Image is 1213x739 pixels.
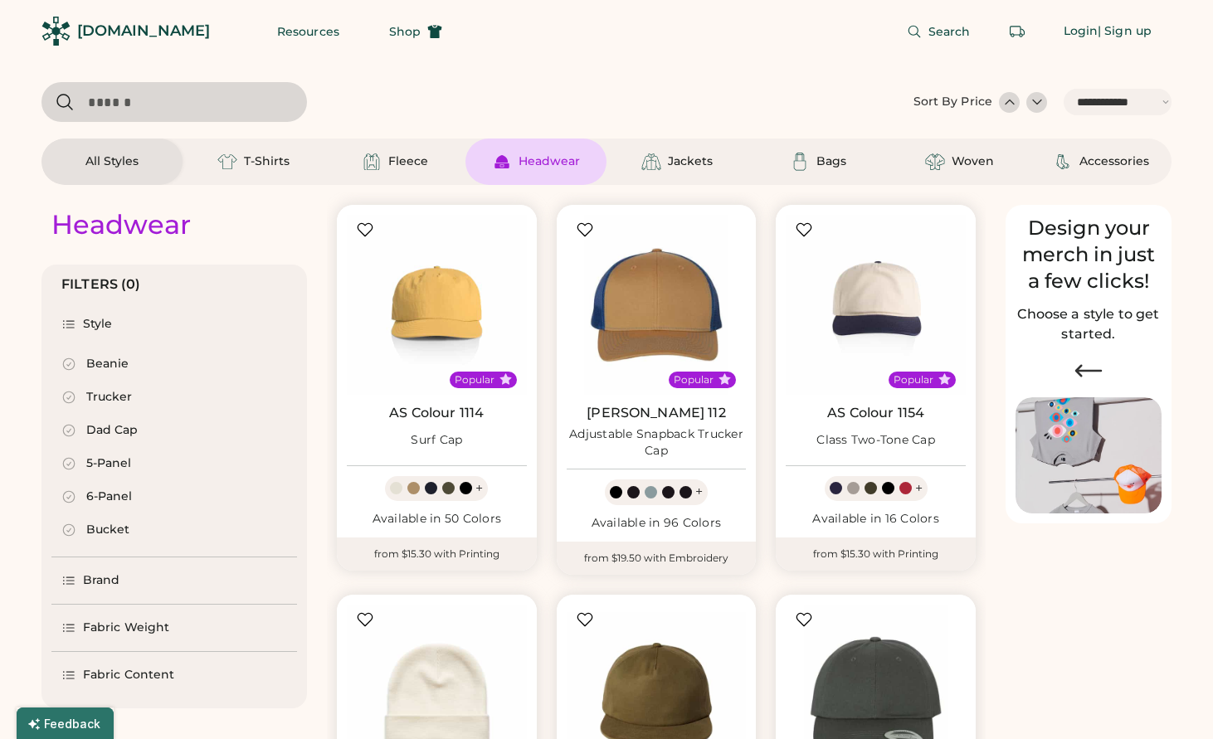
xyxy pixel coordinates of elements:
[827,405,924,421] a: AS Colour 1154
[51,208,191,241] div: Headwear
[499,373,512,386] button: Popular Style
[913,94,992,110] div: Sort By Price
[925,152,945,172] img: Woven Icon
[776,537,976,571] div: from $15.30 with Printing
[668,153,713,170] div: Jackets
[257,15,359,48] button: Resources
[641,152,661,172] img: Jackets Icon
[83,316,113,333] div: Style
[1016,397,1162,514] img: Image of Lisa Congdon Eye Print on T-Shirt and Hat
[347,511,527,528] div: Available in 50 Colors
[83,572,120,589] div: Brand
[337,537,537,571] div: from $15.30 with Printing
[244,153,290,170] div: T-Shirts
[1001,15,1034,48] button: Retrieve an order
[217,152,237,172] img: T-Shirts Icon
[567,515,747,532] div: Available in 96 Colors
[816,153,846,170] div: Bags
[86,356,129,372] div: Beanie
[519,153,580,170] div: Headwear
[77,21,210,41] div: [DOMAIN_NAME]
[86,522,129,538] div: Bucket
[938,373,951,386] button: Popular Style
[816,432,935,449] div: Class Two-Tone Cap
[928,26,971,37] span: Search
[894,373,933,387] div: Popular
[347,215,527,395] img: AS Colour 1114 Surf Cap
[1053,152,1073,172] img: Accessories Icon
[887,15,991,48] button: Search
[83,620,169,636] div: Fabric Weight
[587,405,726,421] a: [PERSON_NAME] 112
[86,489,132,505] div: 6-Panel
[952,153,994,170] div: Woven
[557,542,757,575] div: from $19.50 with Embroidery
[915,479,923,498] div: +
[369,15,462,48] button: Shop
[492,152,512,172] img: Headwear Icon
[1079,153,1149,170] div: Accessories
[786,215,966,395] img: AS Colour 1154 Class Two-Tone Cap
[86,455,131,472] div: 5-Panel
[61,275,141,294] div: FILTERS (0)
[41,17,71,46] img: Rendered Logo - Screens
[388,153,428,170] div: Fleece
[389,26,421,37] span: Shop
[389,405,484,421] a: AS Colour 1114
[475,479,483,498] div: +
[567,215,747,395] img: Richardson 112 Adjustable Snapback Trucker Cap
[362,152,382,172] img: Fleece Icon
[455,373,494,387] div: Popular
[86,422,138,439] div: Dad Cap
[567,426,747,459] div: Adjustable Snapback Trucker Cap
[86,389,132,406] div: Trucker
[790,152,810,172] img: Bags Icon
[1016,304,1162,344] h2: Choose a style to get started.
[1016,215,1162,294] div: Design your merch in just a few clicks!
[786,511,966,528] div: Available in 16 Colors
[411,432,462,449] div: Surf Cap
[1064,23,1099,40] div: Login
[695,483,703,501] div: +
[719,373,731,386] button: Popular Style
[674,373,714,387] div: Popular
[1098,23,1152,40] div: | Sign up
[83,667,174,683] div: Fabric Content
[85,153,139,170] div: All Styles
